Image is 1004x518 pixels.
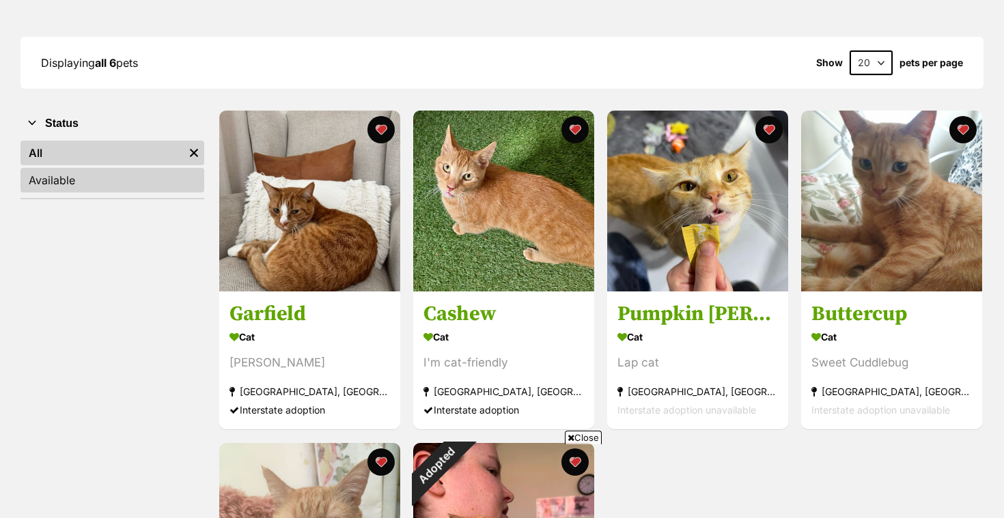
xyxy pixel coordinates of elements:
a: All [20,141,184,165]
div: [GEOGRAPHIC_DATA], [GEOGRAPHIC_DATA] [229,383,390,401]
a: Pumpkin [PERSON_NAME] Cat Lap cat [GEOGRAPHIC_DATA], [GEOGRAPHIC_DATA] Interstate adoption unavai... [607,291,788,430]
button: favourite [755,116,783,143]
a: Available [20,168,204,192]
button: favourite [949,116,977,143]
a: Cashew Cat I'm cat-friendly [GEOGRAPHIC_DATA], [GEOGRAPHIC_DATA] Interstate adoption favourite [413,291,594,430]
div: [PERSON_NAME] [229,354,390,373]
div: Status [20,138,204,198]
div: [GEOGRAPHIC_DATA], [GEOGRAPHIC_DATA] [423,383,584,401]
button: Status [20,115,204,132]
img: Garfield [219,111,400,291]
label: pets per page [900,57,963,68]
iframe: Advertisement [253,450,751,511]
div: Cat [423,328,584,347]
div: I'm cat-friendly [423,354,584,373]
h3: Garfield [229,302,390,328]
img: Pumpkin Sam [607,111,788,291]
div: Lap cat [617,354,778,373]
h3: Pumpkin [PERSON_NAME] [617,302,778,328]
h3: Buttercup [811,302,972,328]
div: Interstate adoption [423,401,584,420]
button: favourite [367,116,395,143]
div: Interstate adoption [229,401,390,420]
div: [GEOGRAPHIC_DATA], [GEOGRAPHIC_DATA] [811,383,972,401]
div: Cat [229,328,390,347]
button: favourite [561,116,589,143]
a: Garfield Cat [PERSON_NAME] [GEOGRAPHIC_DATA], [GEOGRAPHIC_DATA] Interstate adoption favourite [219,291,400,430]
strong: all 6 [95,56,116,70]
a: Buttercup Cat Sweet Cuddlebug [GEOGRAPHIC_DATA], [GEOGRAPHIC_DATA] Interstate adoption unavailabl... [801,291,982,430]
div: Cat [617,328,778,347]
h3: Cashew [423,302,584,328]
div: [GEOGRAPHIC_DATA], [GEOGRAPHIC_DATA] [617,383,778,401]
img: Buttercup [801,111,982,291]
div: Sweet Cuddlebug [811,354,972,373]
span: Show [816,57,843,68]
a: Remove filter [184,141,204,165]
span: Interstate adoption unavailable [617,405,756,416]
span: Displaying pets [41,56,138,70]
span: Close [565,431,602,444]
span: Interstate adoption unavailable [811,405,950,416]
div: Cat [811,328,972,347]
img: Cashew [413,111,594,291]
